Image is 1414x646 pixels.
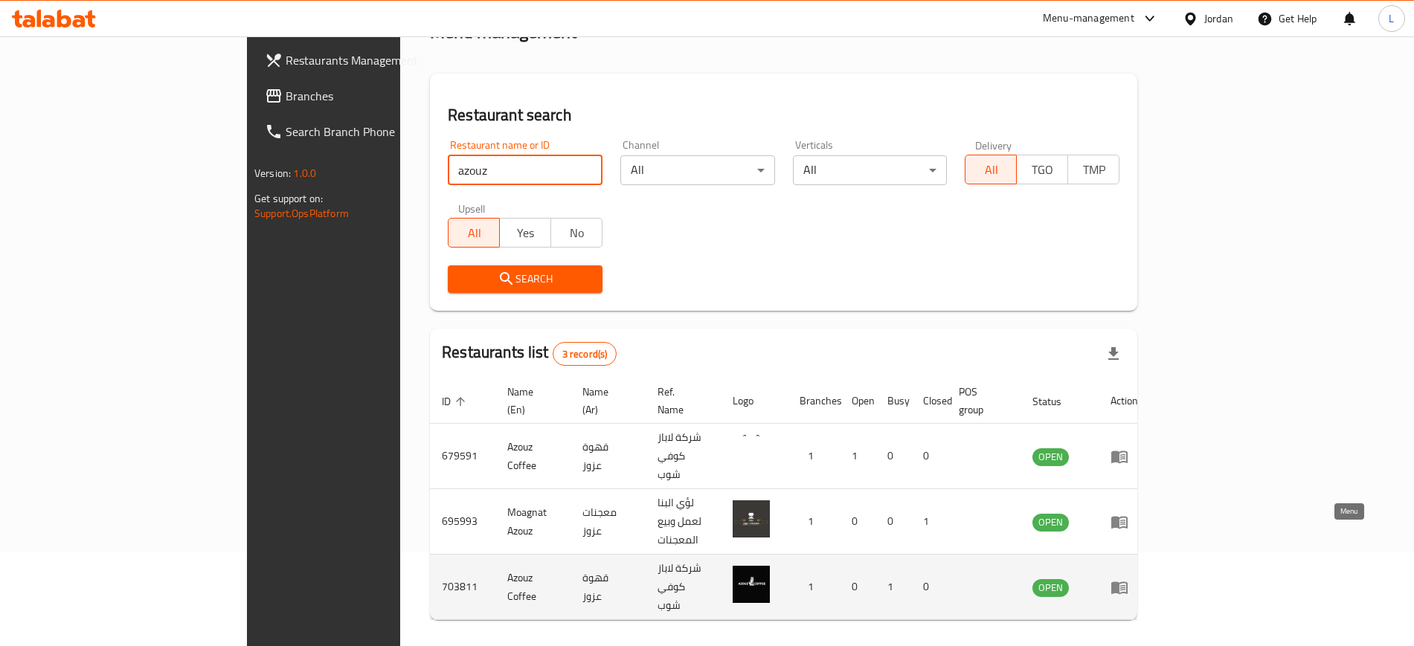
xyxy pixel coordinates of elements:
[875,555,911,620] td: 1
[1032,514,1069,532] div: OPEN
[253,42,483,78] a: Restaurants Management
[1099,378,1150,424] th: Action
[254,189,323,208] span: Get support on:
[1032,514,1069,531] span: OPEN
[793,155,948,185] div: All
[550,218,602,248] button: No
[658,383,703,419] span: Ref. Name
[442,393,470,410] span: ID
[460,270,591,288] span: Search
[253,114,483,149] a: Search Branch Phone
[582,383,628,419] span: Name (Ar)
[840,555,875,620] td: 0
[646,489,721,555] td: لؤي البنا لعمل وبيع المعجنات
[1389,10,1394,27] span: L
[1032,579,1069,596] span: OPEN
[499,218,551,248] button: Yes
[1204,10,1233,27] div: Jordan
[733,500,770,537] img: Moagnat Azouz
[840,489,875,555] td: 0
[1074,159,1113,181] span: TMP
[253,78,483,114] a: Branches
[620,155,775,185] div: All
[875,489,911,555] td: 0
[911,424,947,489] td: 0
[646,424,721,489] td: شركة لاباز كوفي شوب
[840,378,875,424] th: Open
[975,140,1012,150] label: Delivery
[571,489,646,555] td: معجنات عزوز
[430,20,576,44] h2: Menu management
[553,347,617,361] span: 3 record(s)
[646,555,721,620] td: شركة لاباز كوفي شوب
[1067,155,1119,184] button: TMP
[1032,579,1069,597] div: OPEN
[495,555,571,620] td: Azouz Coffee
[495,489,571,555] td: Moagnat Azouz
[1016,155,1068,184] button: TGO
[571,555,646,620] td: قهوة عزوز
[448,104,1119,126] h2: Restaurant search
[1111,513,1138,531] div: Menu
[965,155,1017,184] button: All
[507,383,553,419] span: Name (En)
[442,341,617,366] h2: Restaurants list
[458,203,486,213] label: Upsell
[1043,10,1134,28] div: Menu-management
[1111,448,1138,465] div: Menu
[875,378,911,424] th: Busy
[448,155,602,185] input: Search for restaurant name or ID..
[721,378,788,424] th: Logo
[293,164,316,183] span: 1.0.0
[875,424,911,489] td: 0
[788,424,840,489] td: 1
[959,383,1003,419] span: POS group
[1032,393,1081,410] span: Status
[495,424,571,489] td: Azouz Coffee
[971,159,1011,181] span: All
[733,435,770,472] img: Azouz Coffee
[788,555,840,620] td: 1
[911,555,947,620] td: 0
[788,489,840,555] td: 1
[254,204,349,223] a: Support.OpsPlatform
[571,424,646,489] td: قهوة عزوز
[788,378,840,424] th: Branches
[1096,336,1131,372] div: Export file
[286,123,471,140] span: Search Branch Phone
[430,378,1150,620] table: enhanced table
[254,164,291,183] span: Version:
[454,222,494,244] span: All
[911,489,947,555] td: 1
[448,218,500,248] button: All
[1023,159,1062,181] span: TGO
[506,222,545,244] span: Yes
[557,222,597,244] span: No
[286,51,471,69] span: Restaurants Management
[448,265,602,293] button: Search
[840,424,875,489] td: 1
[286,87,471,105] span: Branches
[733,566,770,603] img: Azouz Coffee
[911,378,947,424] th: Closed
[1032,448,1069,465] span: OPEN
